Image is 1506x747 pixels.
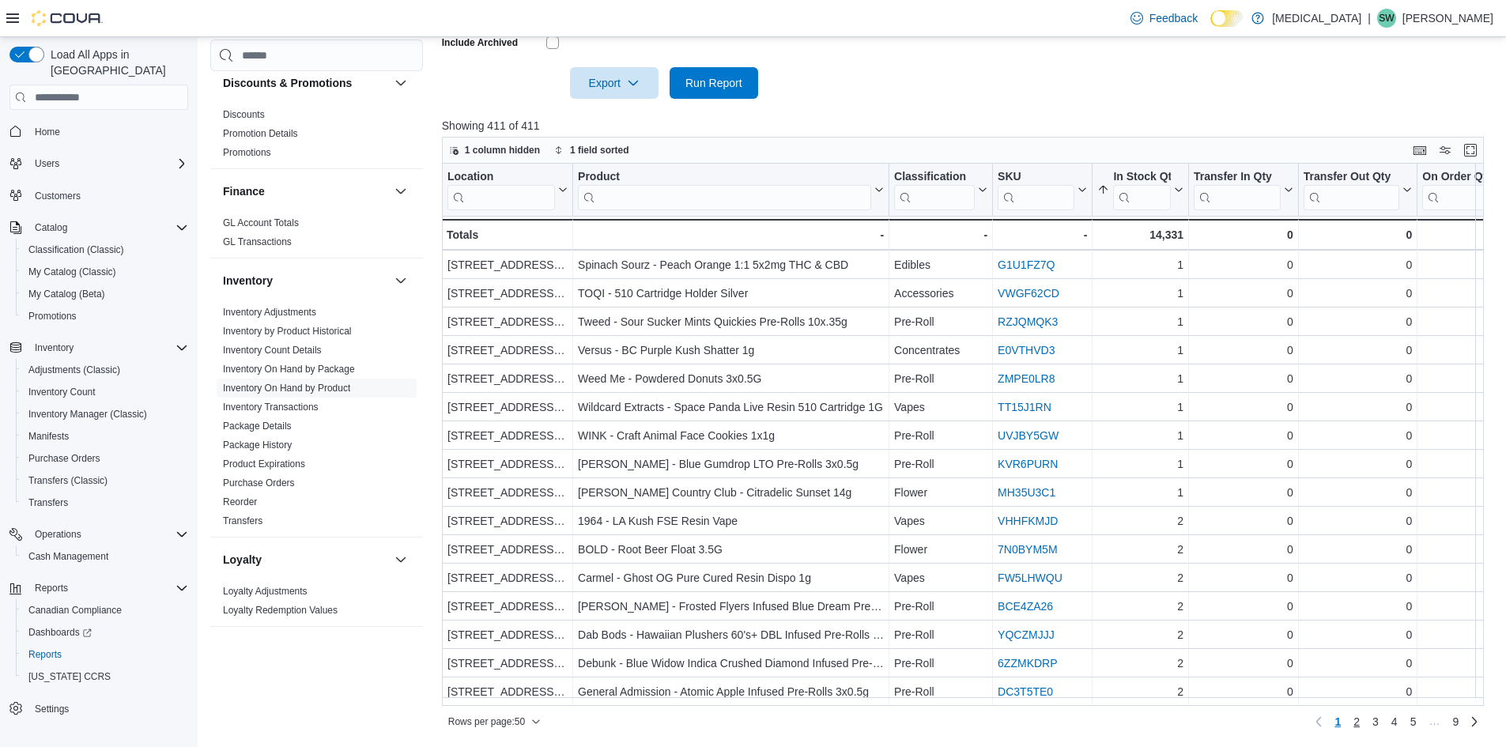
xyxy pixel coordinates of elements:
a: Inventory Manager (Classic) [22,405,153,424]
a: Canadian Compliance [22,601,128,620]
a: GL Transactions [223,236,292,247]
a: RZJQMQK3 [998,315,1058,328]
div: [STREET_ADDRESS][PERSON_NAME] [447,426,568,445]
span: 3 [1372,714,1379,730]
div: 0 [1304,369,1412,388]
a: 7N0BYM5M [998,543,1057,556]
p: [PERSON_NAME] [1402,9,1493,28]
a: Inventory Adjustments [223,307,316,318]
div: 1 [1097,455,1183,473]
div: Spinach Sourz - Peach Orange 1:1 5x2mg THC & CBD [578,255,884,274]
a: Loyalty Redemption Values [223,605,338,616]
button: Users [3,153,194,175]
span: Operations [35,528,81,541]
span: Transfers (Classic) [28,474,108,487]
button: Inventory [391,271,410,290]
div: 1964 - LA Kush FSE Resin Vape [578,511,884,530]
div: 0 [1194,369,1293,388]
span: Inventory Manager (Classic) [22,405,188,424]
div: 1 [1097,398,1183,417]
button: Settings [3,697,194,720]
a: Inventory Count Details [223,345,322,356]
a: Inventory On Hand by Product [223,383,350,394]
div: 0 [1194,398,1293,417]
div: Transfer Out Qty [1304,170,1399,210]
a: Page 9 of 9 [1446,709,1465,734]
a: My Catalog (Beta) [22,285,111,304]
button: 1 column hidden [443,141,546,160]
span: GL Transactions [223,236,292,248]
h3: Inventory [223,273,273,289]
a: Manifests [22,427,75,446]
div: Pre-Roll [894,455,987,473]
div: 0 [1194,341,1293,360]
a: Purchase Orders [223,477,295,489]
button: Inventory Manager (Classic) [16,403,194,425]
button: [US_STATE] CCRS [16,666,194,688]
span: Adjustments (Classic) [22,360,188,379]
a: TT15J1RN [998,401,1051,413]
a: GL Account Totals [223,217,299,228]
button: Classification (Classic) [16,239,194,261]
div: On Order Qty [1422,170,1501,210]
span: Dashboards [28,626,92,639]
span: 4 [1391,714,1398,730]
div: Accessories [894,284,987,303]
div: 0 [1194,255,1293,274]
div: 1 [1097,341,1183,360]
div: 1 [1097,255,1183,274]
button: Transfers (Classic) [16,470,194,492]
span: SW [1379,9,1394,28]
div: 1 [1097,369,1183,388]
span: Package History [223,439,292,451]
a: Reorder [223,496,257,507]
div: 0 [1304,341,1412,360]
button: Location [447,170,568,210]
a: ZMPE0LR8 [998,372,1055,385]
button: My Catalog (Beta) [16,283,194,305]
div: SKU [998,170,1074,185]
div: Location [447,170,555,210]
button: Classification [894,170,987,210]
div: Flower [894,483,987,502]
button: Loyalty [223,552,388,568]
a: FW5LHWQU [998,572,1063,584]
span: Inventory Count [28,386,96,398]
a: Package Details [223,421,292,432]
button: Product [578,170,884,210]
span: Reports [28,579,188,598]
button: Purchase Orders [16,447,194,470]
a: YQCZMJJJ [998,628,1055,641]
button: Promotions [16,305,194,327]
button: Inventory Count [16,381,194,403]
h3: Loyalty [223,552,262,568]
div: 0 [1304,284,1412,303]
span: Users [28,154,188,173]
button: Transfer Out Qty [1304,170,1412,210]
span: Purchase Orders [28,452,100,465]
span: Settings [35,703,69,715]
div: 0 [1304,312,1412,331]
div: Product [578,170,871,210]
div: Transfer In Qty [1194,170,1281,210]
div: 0 [1304,426,1412,445]
span: Manifests [22,427,188,446]
a: Next page [1465,712,1484,731]
div: Location [447,170,555,185]
span: My Catalog (Classic) [28,266,116,278]
div: [STREET_ADDRESS][PERSON_NAME] [447,483,568,502]
a: Customers [28,187,87,206]
span: Catalog [28,218,188,237]
button: Enter fullscreen [1461,141,1480,160]
button: Finance [223,183,388,199]
span: Run Report [685,75,742,91]
button: Reports [3,577,194,599]
div: 1 [1097,312,1183,331]
button: Reports [16,643,194,666]
div: Versus - BC Purple Kush Shatter 1g [578,341,884,360]
div: Concentrates [894,341,987,360]
button: Export [570,67,659,99]
button: My Catalog (Classic) [16,261,194,283]
input: Dark Mode [1210,10,1244,27]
